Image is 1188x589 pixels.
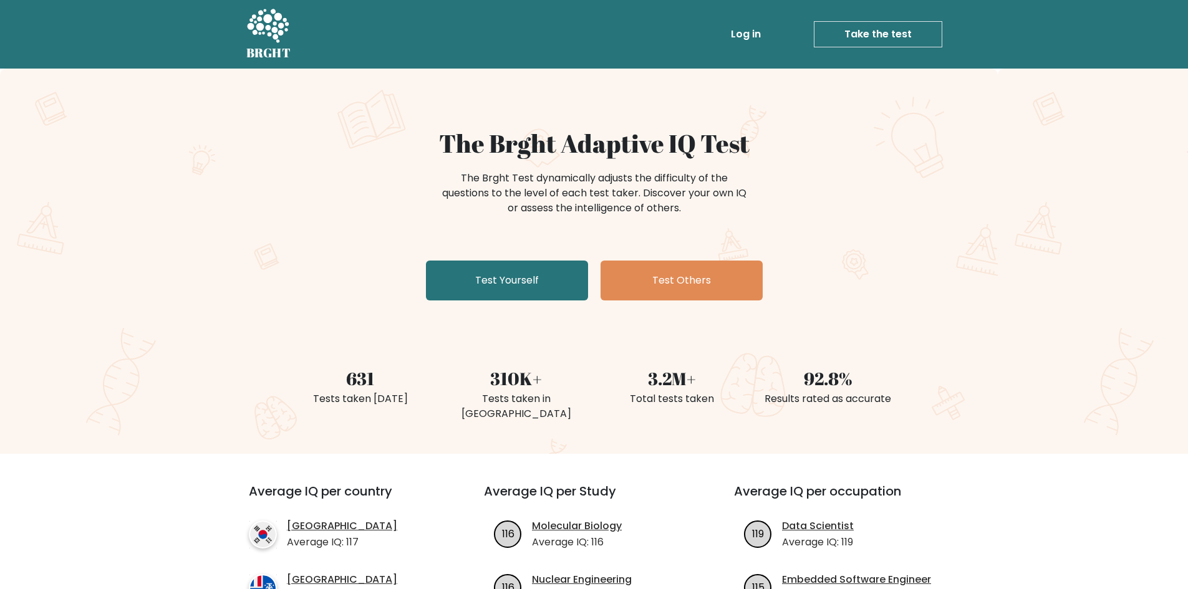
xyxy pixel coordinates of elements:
[249,520,277,548] img: country
[290,391,431,406] div: Tests taken [DATE]
[249,484,439,514] h3: Average IQ per country
[287,519,397,534] a: [GEOGRAPHIC_DATA]
[782,519,854,534] a: Data Scientist
[602,391,743,406] div: Total tests taken
[287,535,397,550] p: Average IQ: 117
[446,391,587,421] div: Tests taken in [GEOGRAPHIC_DATA]
[601,261,763,300] a: Test Others
[734,484,954,514] h3: Average IQ per occupation
[752,526,764,540] text: 119
[502,526,514,540] text: 116
[290,365,431,391] div: 631
[246,5,291,64] a: BRGHT
[426,261,588,300] a: Test Yourself
[287,572,397,587] a: [GEOGRAPHIC_DATA]
[246,45,291,60] h5: BRGHT
[446,365,587,391] div: 310K+
[782,535,854,550] p: Average IQ: 119
[758,391,899,406] div: Results rated as accurate
[438,171,750,216] div: The Brght Test dynamically adjusts the difficulty of the questions to the level of each test take...
[484,484,704,514] h3: Average IQ per Study
[814,21,942,47] a: Take the test
[532,572,632,587] a: Nuclear Engineering
[726,22,766,47] a: Log in
[290,128,899,158] h1: The Brght Adaptive IQ Test
[782,572,931,587] a: Embedded Software Engineer
[758,365,899,391] div: 92.8%
[532,535,622,550] p: Average IQ: 116
[602,365,743,391] div: 3.2M+
[532,519,622,534] a: Molecular Biology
